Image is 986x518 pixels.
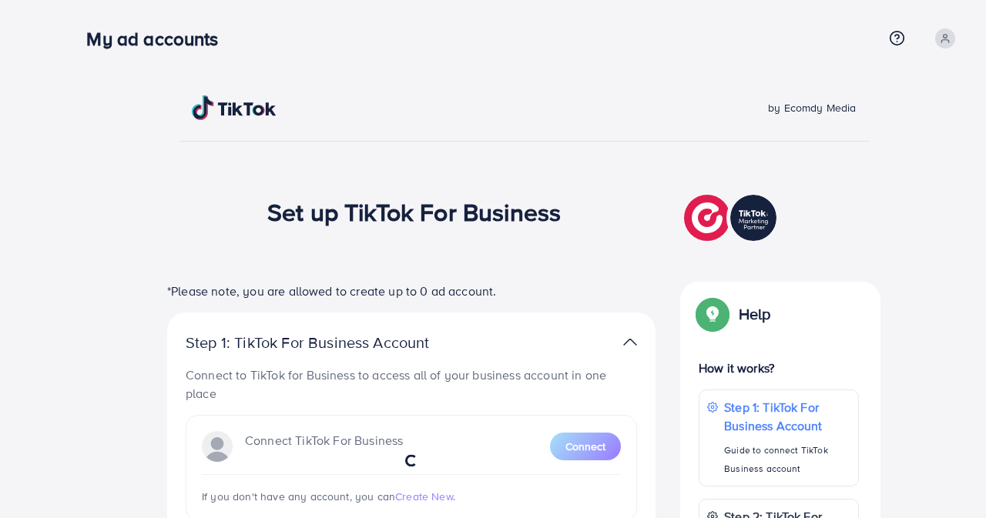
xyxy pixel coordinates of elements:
[724,398,850,435] p: Step 1: TikTok For Business Account
[623,331,637,353] img: TikTok partner
[768,100,856,115] span: by Ecomdy Media
[167,282,656,300] p: *Please note, you are allowed to create up to 0 ad account.
[267,197,561,226] h1: Set up TikTok For Business
[186,333,478,352] p: Step 1: TikTok For Business Account
[684,191,780,245] img: TikTok partner
[192,95,277,120] img: TikTok
[739,305,771,323] p: Help
[86,28,230,50] h3: My ad accounts
[724,441,850,478] p: Guide to connect TikTok Business account
[699,300,726,328] img: Popup guide
[699,359,859,377] p: How it works?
